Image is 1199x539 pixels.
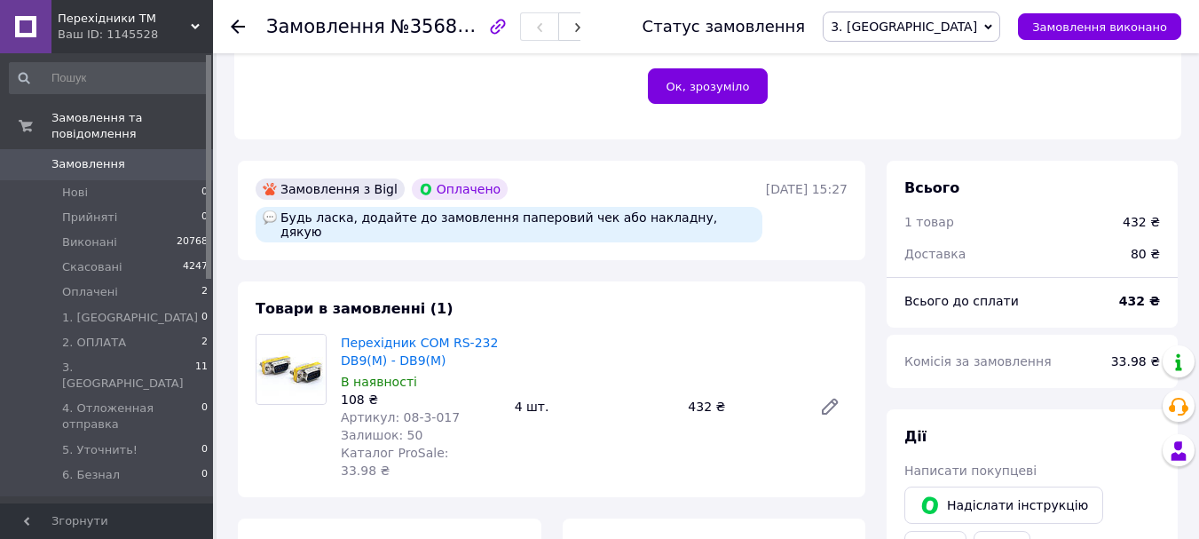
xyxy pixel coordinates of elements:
img: Перехідник COM RS-232 DB9(M) - DB9(M) [256,335,326,404]
span: 4. Отложенная отправка [62,400,201,432]
span: 0 [201,400,208,432]
div: 80 ₴ [1120,234,1171,273]
span: Товари в замовленні (1) [256,300,454,317]
input: Пошук [9,62,209,94]
span: Артикул: 08-3-017 [341,410,460,424]
span: 2 [201,284,208,300]
span: 2 [201,335,208,351]
button: Ок, зрозуміло [648,68,769,104]
span: 0 [201,185,208,201]
div: 4 шт. [508,394,682,419]
div: 432 ₴ [681,394,805,419]
span: Доставка [904,247,966,261]
span: Замовлення виконано [1032,20,1167,34]
b: 432 ₴ [1119,294,1160,308]
span: Замовлення [266,16,385,37]
span: 20768 [177,234,208,250]
span: Всього до сплати [904,294,1019,308]
span: В наявності [341,375,417,389]
span: Каталог ProSale: 33.98 ₴ [341,446,448,478]
img: :speech_balloon: [263,210,277,225]
span: Оплачені [62,284,118,300]
time: [DATE] 15:27 [766,182,848,196]
span: Скасовані [62,259,122,275]
span: Залишок: 50 [341,428,422,442]
span: Нові [62,185,88,201]
div: Статус замовлення [643,18,806,36]
span: Виконані [62,234,117,250]
div: 108 ₴ [341,391,501,408]
span: Прийняті [62,210,117,226]
span: 4247 [183,259,208,275]
span: 0 [201,210,208,226]
a: Редагувати [812,389,848,424]
span: №356895698 [390,15,517,37]
span: 0 [201,442,208,458]
div: Ваш ID: 1145528 [58,27,213,43]
span: 2. ОПЛАТА [62,335,126,351]
span: 11 [195,360,208,392]
div: Оплачено [412,178,508,200]
span: 3. [GEOGRAPHIC_DATA] [62,360,195,392]
button: Надіслати інструкцію [904,487,1103,524]
span: Комісія за замовлення [904,354,1052,369]
div: Будь ласка, додайте до замовлення паперовий чек або накладну, дякую [256,207,762,242]
div: Замовлення з Bigl [256,178,405,200]
span: Перехiдники ТМ [58,11,191,27]
span: Замовлення [51,156,125,172]
span: 1 товар [904,215,954,229]
div: 432 ₴ [1123,213,1160,231]
span: 5. Уточнить! [62,442,138,458]
span: Замовлення та повідомлення [51,110,213,142]
span: 0 [201,467,208,483]
span: Всього [904,179,959,196]
span: 6. Безнал [62,467,120,483]
div: Повернутися назад [231,18,245,36]
span: Ок, зрозуміло [667,80,750,93]
span: Дії [904,428,927,445]
span: Написати покупцеві [904,464,1037,478]
span: 3. [GEOGRAPHIC_DATA] [831,20,977,34]
button: Замовлення виконано [1018,13,1181,40]
a: Перехідник COM RS-232 DB9(M) - DB9(M) [341,336,498,368]
span: 0 [201,310,208,326]
span: 1. [GEOGRAPHIC_DATA] [62,310,198,326]
span: 33.98 ₴ [1111,354,1160,369]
